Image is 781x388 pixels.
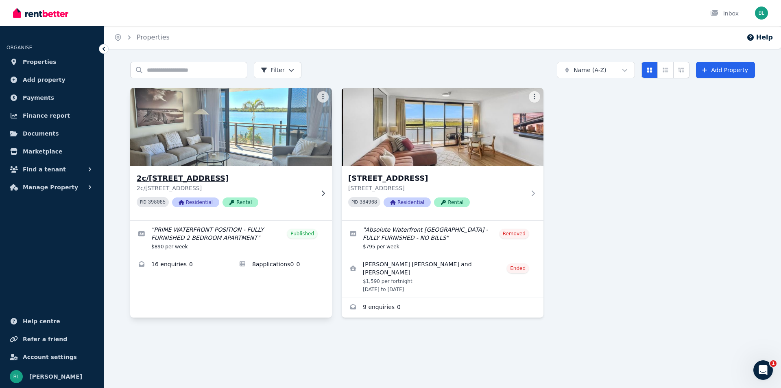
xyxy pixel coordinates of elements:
a: Enquiries for 2c/120-122 Duporth Ave, Maroochydore [130,255,231,275]
button: Manage Property [7,179,97,195]
code: 398085 [148,199,166,205]
span: Account settings [23,352,77,362]
small: PID [351,200,358,204]
a: Payments [7,90,97,106]
a: Add Property [696,62,755,78]
code: 384968 [360,199,377,205]
a: Properties [7,54,97,70]
span: Add property [23,75,65,85]
a: 2c/120-122 Duporth Ave, Maroochydore2c/[STREET_ADDRESS]2c/[STREET_ADDRESS]PID 398085ResidentialRe... [130,88,332,220]
a: Documents [7,125,97,142]
span: Properties [23,57,57,67]
p: 2c/[STREET_ADDRESS] [137,184,314,192]
span: Payments [23,93,54,103]
button: Filter [254,62,301,78]
a: Marketplace [7,143,97,160]
a: Finance report [7,107,97,124]
a: Refer a friend [7,331,97,347]
nav: Breadcrumb [104,26,179,49]
span: Refer a friend [23,334,67,344]
button: Card view [641,62,658,78]
a: Add property [7,72,97,88]
span: Documents [23,129,59,138]
h3: [STREET_ADDRESS] [348,173,526,184]
a: Edit listing: Absolute Waterfront 9th Floor Duporth Avenue Apartment - FULLY FURNISHED - NO BILLS [342,221,543,255]
button: Expanded list view [673,62,689,78]
p: [STREET_ADDRESS] [348,184,526,192]
button: Help [746,33,773,42]
img: 2c/120-122 Duporth Ave, Maroochydore [125,86,337,168]
button: More options [317,91,329,103]
h3: 2c/[STREET_ADDRESS] [137,173,314,184]
span: Residential [384,197,431,207]
span: Find a tenant [23,164,66,174]
iframe: Intercom live chat [753,360,773,380]
span: Marketplace [23,147,62,156]
img: Britt Lundgren [10,370,23,383]
img: Britt Lundgren [755,7,768,20]
span: Rental [434,197,470,207]
div: Inbox [710,9,739,18]
span: Help centre [23,316,60,326]
button: Compact list view [657,62,674,78]
span: Manage Property [23,182,78,192]
button: More options [529,91,540,103]
button: Name (A-Z) [557,62,635,78]
a: Properties [137,33,170,41]
img: RentBetter [13,7,68,19]
a: View details for Eliana Marcela Gutierrez Bernal and Esteban Herrera Leguizamo [342,255,543,298]
a: Applications for 2c/120-122 Duporth Ave, Maroochydore [231,255,332,275]
span: Residential [172,197,219,207]
img: 9b/120 Duporth Ave, Maroochydore [342,88,543,166]
small: PID [140,200,146,204]
a: Account settings [7,349,97,365]
span: Filter [261,66,285,74]
span: [PERSON_NAME] [29,372,82,381]
span: 1 [770,360,777,367]
a: Enquiries for 9b/120 Duporth Ave, Maroochydore [342,298,543,318]
div: View options [641,62,689,78]
span: ORGANISE [7,45,32,50]
a: Help centre [7,313,97,329]
span: Finance report [23,111,70,121]
a: 9b/120 Duporth Ave, Maroochydore[STREET_ADDRESS][STREET_ADDRESS]PID 384968ResidentialRental [342,88,543,220]
span: Name (A-Z) [574,66,606,74]
button: Find a tenant [7,161,97,178]
span: Rental [223,197,258,207]
a: Edit listing: PRIME WATERFRONT POSITION - FULLY FURNISHED 2 BEDROOM APARTMENT [130,221,332,255]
